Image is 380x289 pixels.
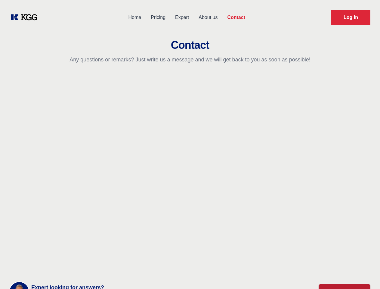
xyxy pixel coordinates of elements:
h2: Contact [7,39,373,51]
p: Any questions or remarks? Just write us a message and we will get back to you as soon as possible! [7,56,373,63]
a: KOL Knowledge Platform: Talk to Key External Experts (KEE) [10,13,42,22]
a: About us [194,10,222,25]
a: Pricing [146,10,170,25]
a: Home [123,10,146,25]
iframe: Chat Widget [350,260,380,289]
a: Request Demo [331,10,370,25]
a: Expert [170,10,194,25]
a: Contact [222,10,250,25]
